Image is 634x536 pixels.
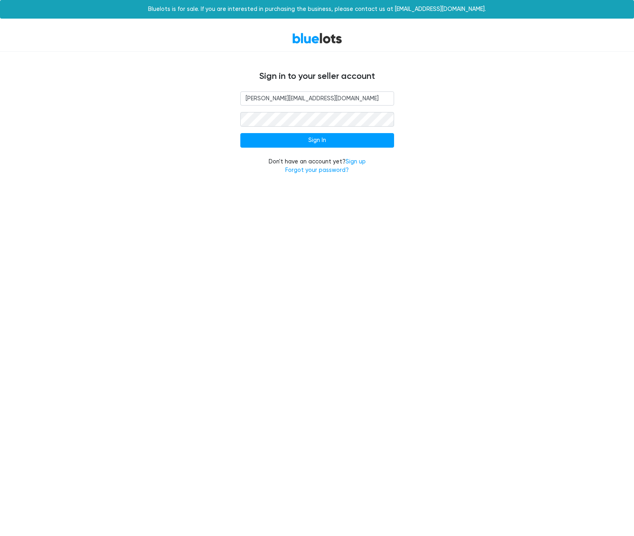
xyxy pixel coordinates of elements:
[292,32,342,44] a: BlueLots
[240,157,394,175] div: Don't have an account yet?
[346,158,366,165] a: Sign up
[240,91,394,106] input: Email
[240,133,394,148] input: Sign In
[285,167,349,174] a: Forgot your password?
[74,71,560,82] h4: Sign in to your seller account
